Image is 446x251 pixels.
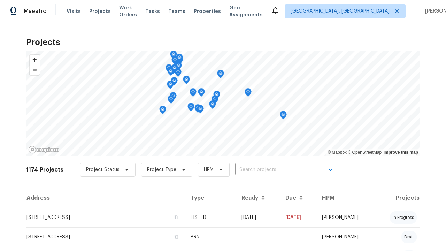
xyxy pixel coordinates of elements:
span: Teams [168,8,185,15]
input: Search projects [235,165,315,175]
td: [DATE] [236,208,280,227]
div: in progress [390,211,417,224]
div: Map marker [166,64,172,75]
div: Map marker [169,66,176,77]
button: Copy Address [173,214,179,220]
span: Work Orders [119,4,137,18]
span: Visits [67,8,81,15]
span: Project Type [147,166,176,173]
span: Project Status [86,166,120,173]
div: Map marker [183,76,190,86]
div: Map marker [171,64,178,75]
div: Map marker [171,56,178,67]
td: [STREET_ADDRESS] [26,208,185,227]
th: Type [185,188,236,208]
a: Mapbox [328,150,347,155]
div: Map marker [168,95,175,106]
td: [PERSON_NAME] [316,227,375,247]
td: BRN [185,227,236,247]
span: Properties [194,8,221,15]
a: Improve this map [384,150,418,155]
div: Map marker [198,88,205,99]
span: Geo Assignments [229,4,263,18]
div: Map marker [170,92,177,103]
td: LISTED [185,208,236,227]
div: Map marker [176,54,183,64]
div: Map marker [170,51,177,61]
span: [GEOGRAPHIC_DATA], [GEOGRAPHIC_DATA] [291,8,390,15]
button: Zoom out [30,65,40,75]
div: Map marker [209,100,216,111]
div: Map marker [171,77,178,88]
div: Map marker [167,81,174,91]
div: Map marker [217,70,224,81]
th: Projects [375,188,420,208]
span: Maestro [24,8,47,15]
td: [PERSON_NAME] [316,208,375,227]
div: Map marker [280,111,287,122]
button: Zoom in [30,55,40,65]
span: Projects [89,8,111,15]
div: Map marker [197,105,204,116]
button: Open [325,165,335,175]
th: Ready [236,188,280,208]
h2: 1174 Projects [26,166,63,173]
th: HPM [316,188,375,208]
div: Map marker [213,91,220,101]
td: Resale COE 2025-09-23T00:00:00.000Z [280,227,316,247]
h2: Projects [26,39,420,46]
div: Map marker [187,103,194,114]
div: Map marker [175,68,182,79]
span: HPM [204,166,214,173]
div: Map marker [245,88,252,99]
a: Mapbox homepage [28,146,59,154]
canvas: Map [26,51,420,156]
a: OpenStreetMap [348,150,382,155]
span: Tasks [145,9,160,14]
div: Map marker [212,95,218,106]
div: Map marker [175,62,182,73]
td: [DATE] [280,208,316,227]
button: Copy Address [173,234,179,240]
th: Due [280,188,316,208]
div: Map marker [194,104,201,115]
div: draft [401,231,417,243]
td: [STREET_ADDRESS] [26,227,185,247]
th: Address [26,188,185,208]
div: Map marker [159,106,166,116]
div: Map marker [167,67,174,78]
td: -- [236,227,280,247]
div: Map marker [190,88,197,99]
